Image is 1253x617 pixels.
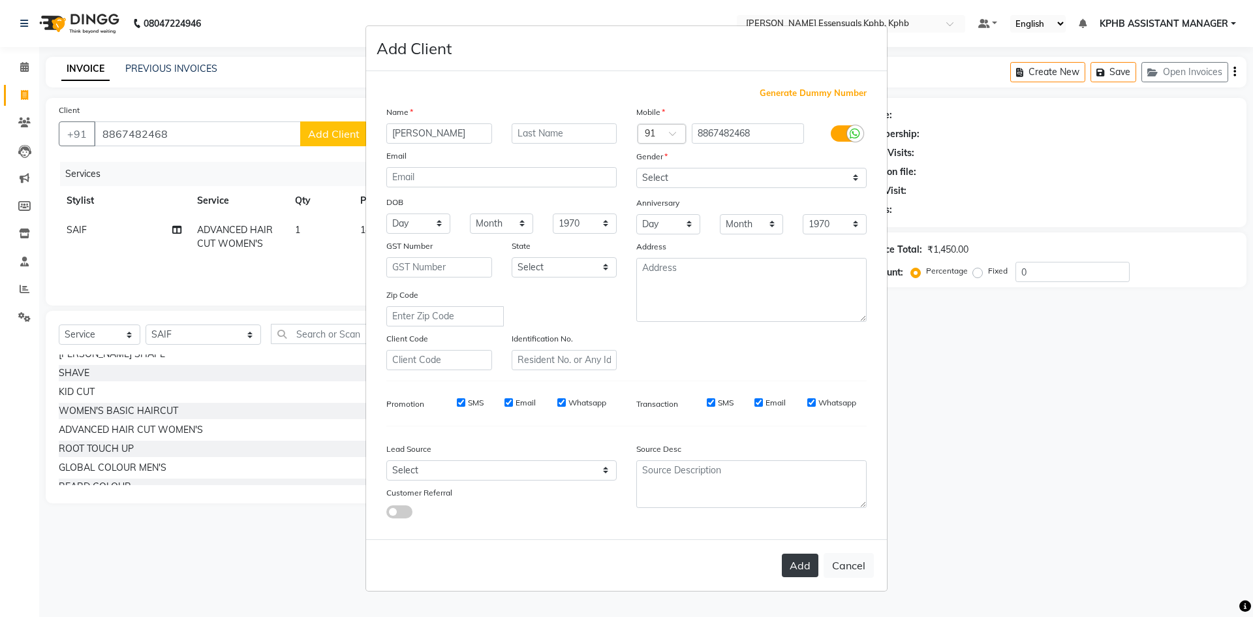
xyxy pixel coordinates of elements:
[636,241,666,253] label: Address
[512,333,573,345] label: Identification No.
[386,443,431,455] label: Lead Source
[386,398,424,410] label: Promotion
[692,123,805,144] input: Mobile
[718,397,734,409] label: SMS
[386,123,492,144] input: First Name
[377,37,452,60] h4: Add Client
[782,554,818,577] button: Add
[636,106,665,118] label: Mobile
[386,106,413,118] label: Name
[568,397,606,409] label: Whatsapp
[468,397,484,409] label: SMS
[636,151,668,163] label: Gender
[636,443,681,455] label: Source Desc
[386,350,492,370] input: Client Code
[386,289,418,301] label: Zip Code
[386,333,428,345] label: Client Code
[824,553,874,578] button: Cancel
[386,487,452,499] label: Customer Referral
[386,150,407,162] label: Email
[386,306,504,326] input: Enter Zip Code
[760,87,867,100] span: Generate Dummy Number
[386,197,403,208] label: DOB
[766,397,786,409] label: Email
[386,240,433,252] label: GST Number
[386,257,492,277] input: GST Number
[512,240,531,252] label: State
[512,123,617,144] input: Last Name
[516,397,536,409] label: Email
[386,167,617,187] input: Email
[512,350,617,370] input: Resident No. or Any Id
[636,197,679,209] label: Anniversary
[636,398,678,410] label: Transaction
[818,397,856,409] label: Whatsapp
